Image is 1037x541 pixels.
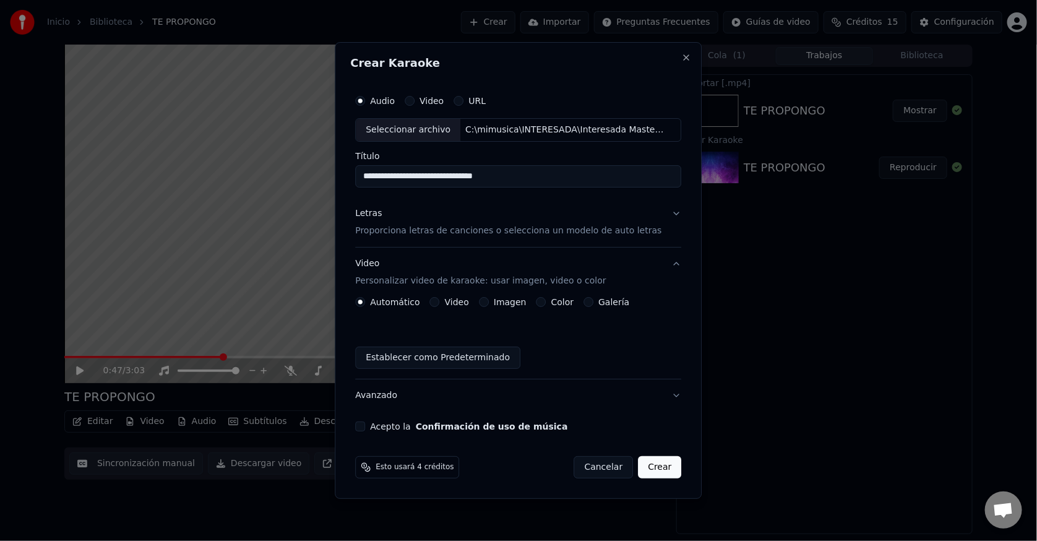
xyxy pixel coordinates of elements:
button: Cancelar [574,456,634,478]
button: VideoPersonalizar video de karaoke: usar imagen, video o color [355,248,681,297]
label: Automático [370,298,420,306]
label: Galería [598,298,629,306]
label: Video [445,298,469,306]
label: Título [355,152,681,160]
div: Letras [355,207,382,220]
button: Establecer como Predeterminado [355,347,520,369]
h2: Crear Karaoke [350,58,686,69]
div: Video [355,258,606,287]
button: Crear [638,456,681,478]
button: LetrasProporciona letras de canciones o selecciona un modelo de auto letras [355,197,681,247]
label: Video [420,97,444,105]
button: Avanzado [355,379,681,412]
label: Imagen [494,298,527,306]
label: Acepto la [370,422,567,431]
label: URL [468,97,486,105]
div: VideoPersonalizar video de karaoke: usar imagen, video o color [355,297,681,379]
p: Personalizar video de karaoke: usar imagen, video o color [355,275,606,287]
label: Audio [370,97,395,105]
div: Seleccionar archivo [356,119,460,141]
label: Color [551,298,574,306]
button: Acepto la [416,422,568,431]
div: C:\mimusica\INTERESADA\Interesada Master ([PERSON_NAME]).mp3 [460,124,671,136]
p: Proporciona letras de canciones o selecciona un modelo de auto letras [355,225,661,237]
span: Esto usará 4 créditos [376,462,454,472]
